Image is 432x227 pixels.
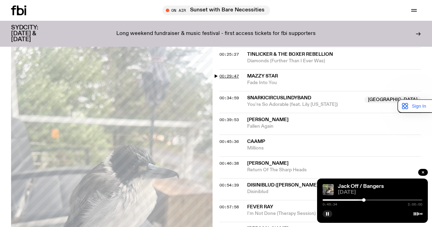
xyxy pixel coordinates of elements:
span: [DATE] [338,190,422,195]
span: Fever Ray [247,205,273,209]
span: Tinlicker & The Boxer Rebellion [247,52,333,57]
span: 00:46:38 [219,161,239,166]
button: On AirSunset with Bare Necessities [162,6,270,15]
p: Long weekend fundraiser & music festival - first access tickets for fbi supporters [116,31,316,37]
span: 00:39:53 [219,117,239,122]
a: Jack Off / Bangers [338,184,384,189]
button: 00:29:47 [219,74,239,78]
button: 00:39:53 [219,118,239,122]
button: 00:54:39 [219,183,239,187]
span: Fallen Again [247,123,421,130]
span: 00:54:39 [219,182,239,188]
span: 0:49:34 [323,203,337,206]
span: 00:25:27 [219,52,239,57]
button: 00:45:36 [219,140,239,144]
span: Diamonds (Further Than I Ever Was) [247,58,421,64]
span: 00:29:47 [219,73,239,79]
h3: SYDCITY: [DATE] & [DATE] [11,25,55,43]
span: [GEOGRAPHIC_DATA] [364,96,421,103]
span: Caamp [247,139,265,144]
span: Mazzy Star [247,74,278,79]
span: Disiniblud ([PERSON_NAME] & [PERSON_NAME]) [247,183,367,188]
span: Disiniblud [247,189,421,195]
span: [PERSON_NAME] [247,161,289,166]
span: Fade Into You [247,80,421,86]
span: You're So Adorable (feat. Lily [US_STATE]) [247,101,360,108]
span: I'm Not Done (Therapy Session) [247,210,421,217]
button: 00:34:59 [219,96,239,100]
span: Return Of The Sharp Heads [247,167,421,173]
span: 2:00:00 [408,203,422,206]
span: 00:57:58 [219,204,239,210]
button: 00:25:27 [219,53,239,56]
span: 00:45:36 [219,139,239,144]
span: 00:34:59 [219,95,239,101]
span: Millions [247,145,421,152]
button: 00:46:38 [219,162,239,165]
button: 00:57:58 [219,205,239,209]
span: [PERSON_NAME] [247,117,289,122]
span: SnarkiCircusLindyBand [247,96,311,100]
